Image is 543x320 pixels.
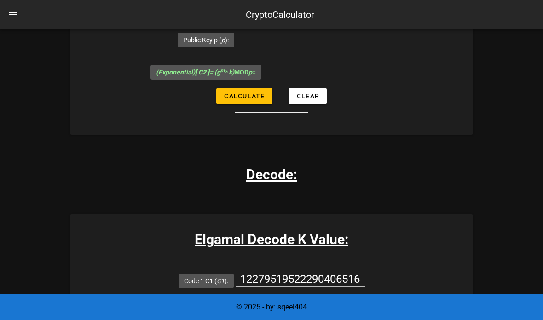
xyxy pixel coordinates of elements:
[195,69,209,76] b: [ C2 ]
[224,92,265,100] span: Calculate
[221,36,225,44] i: p
[216,88,272,104] button: Calculate
[184,276,228,286] label: Code 1 C1 ( ):
[156,69,256,76] span: MOD =
[236,303,307,311] span: © 2025 - by: sqeel404
[183,35,229,45] label: Public Key p ( ):
[289,88,327,104] button: Clear
[217,277,225,285] i: C1
[246,8,314,22] div: CryptoCalculator
[296,92,320,100] span: Clear
[70,229,473,250] h3: Elgamal Decode K Value:
[2,4,24,26] button: nav-menu-toggle
[220,68,225,74] sup: m
[248,69,252,76] i: p
[156,69,234,76] i: (Exponential) = (g * k)
[246,164,297,185] h3: Decode:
